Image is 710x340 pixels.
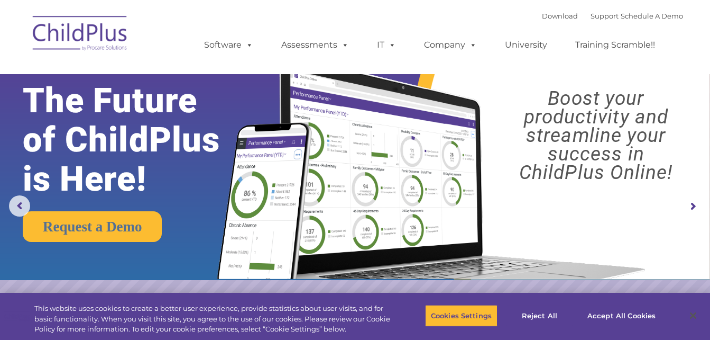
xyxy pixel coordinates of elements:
rs-layer: Boost your productivity and streamline your success in ChildPlus Online! [491,89,702,182]
a: Support [591,12,619,20]
a: University [494,34,558,56]
button: Reject All [506,305,573,327]
span: Last name [147,70,179,78]
font: | [542,12,683,20]
span: Phone number [147,113,192,121]
div: This website uses cookies to create a better user experience, provide statistics about user visit... [34,303,391,335]
button: Accept All Cookies [582,305,661,327]
a: Company [413,34,487,56]
a: Download [542,12,578,20]
a: IT [366,34,407,56]
a: Software [193,34,264,56]
button: Close [681,304,705,327]
button: Cookies Settings [425,305,497,327]
a: Training Scramble!! [565,34,666,56]
a: Assessments [271,34,359,56]
img: ChildPlus by Procare Solutions [27,8,133,61]
a: Schedule A Demo [621,12,683,20]
rs-layer: The Future of ChildPlus is Here! [23,81,250,199]
a: Request a Demo [23,211,162,242]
